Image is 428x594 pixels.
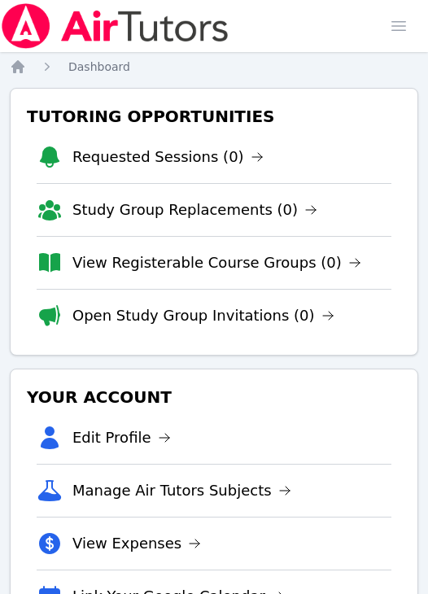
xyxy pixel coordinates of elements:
[72,426,171,449] a: Edit Profile
[72,532,201,555] a: View Expenses
[68,59,130,75] a: Dashboard
[72,251,361,274] a: View Registerable Course Groups (0)
[68,60,130,73] span: Dashboard
[72,146,264,168] a: Requested Sessions (0)
[72,479,291,502] a: Manage Air Tutors Subjects
[10,59,418,75] nav: Breadcrumb
[72,199,317,221] a: Study Group Replacements (0)
[24,382,404,412] h3: Your Account
[24,102,404,131] h3: Tutoring Opportunities
[72,304,334,327] a: Open Study Group Invitations (0)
